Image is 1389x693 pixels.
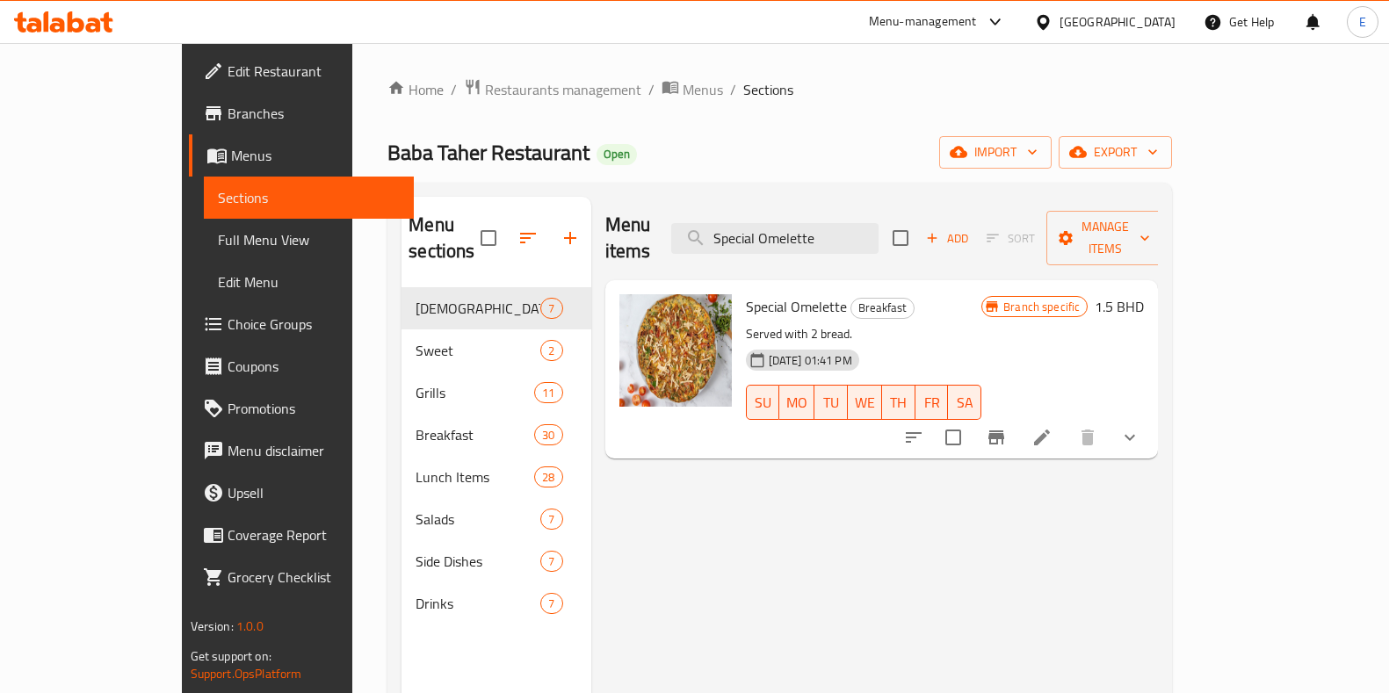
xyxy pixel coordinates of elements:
[683,79,723,100] span: Menus
[402,414,590,456] div: Breakfast30
[402,540,590,582] div: Side Dishes7
[597,147,637,162] span: Open
[534,382,562,403] div: items
[387,133,590,172] span: Baba Taher Restaurant
[451,79,457,100] li: /
[189,514,414,556] a: Coverage Report
[540,298,562,319] div: items
[922,390,942,415] span: FR
[191,645,271,668] span: Get support on:
[541,596,561,612] span: 7
[814,385,848,420] button: TU
[416,509,540,530] span: Salads
[535,385,561,401] span: 11
[1119,427,1140,448] svg: Show Choices
[402,456,590,498] div: Lunch Items28
[889,390,908,415] span: TH
[746,293,847,320] span: Special Omelette
[935,419,972,456] span: Select to update
[1359,12,1366,32] span: E
[597,144,637,165] div: Open
[218,271,400,292] span: Edit Menu
[779,385,814,420] button: MO
[848,385,882,420] button: WE
[743,79,793,100] span: Sections
[402,280,590,632] nav: Menu sections
[189,303,414,345] a: Choice Groups
[191,615,234,638] span: Version:
[541,511,561,528] span: 7
[851,298,914,318] span: Breakfast
[507,217,549,259] span: Sort sections
[850,298,915,319] div: Breakfast
[228,61,400,82] span: Edit Restaurant
[228,567,400,588] span: Grocery Checklist
[919,225,975,252] span: Add item
[236,615,264,638] span: 1.0.0
[540,593,562,614] div: items
[1060,12,1176,32] div: [GEOGRAPHIC_DATA]
[534,466,562,487] div: items
[1031,427,1053,448] a: Edit menu item
[470,220,507,256] span: Select all sections
[671,223,879,254] input: search
[204,261,414,303] a: Edit Menu
[1073,141,1158,163] span: export
[416,298,540,319] div: Iftar
[485,79,641,100] span: Restaurants management
[416,593,540,614] span: Drinks
[1067,416,1109,458] button: delete
[923,228,971,249] span: Add
[541,343,561,359] span: 2
[605,212,651,264] h2: Menu items
[416,466,534,487] span: Lunch Items
[387,78,1172,101] nav: breadcrumb
[228,356,400,377] span: Coupons
[534,424,562,445] div: items
[662,78,723,101] a: Menus
[955,390,974,415] span: SA
[540,509,562,530] div: items
[549,217,591,259] button: Add section
[189,134,414,177] a: Menus
[648,79,655,100] li: /
[540,340,562,361] div: items
[189,430,414,472] a: Menu disclaimer
[416,424,534,445] span: Breakfast
[228,482,400,503] span: Upsell
[228,440,400,461] span: Menu disclaimer
[619,294,732,407] img: Special Omelette
[746,385,780,420] button: SU
[228,103,400,124] span: Branches
[730,79,736,100] li: /
[869,11,977,32] div: Menu-management
[1060,216,1150,260] span: Manage items
[1059,136,1172,169] button: export
[821,390,841,415] span: TU
[416,382,534,403] span: Grills
[754,390,773,415] span: SU
[416,340,540,361] span: Sweet
[975,225,1046,252] span: Select section first
[204,177,414,219] a: Sections
[919,225,975,252] button: Add
[402,582,590,624] div: Drinks7
[228,398,400,419] span: Promotions
[189,345,414,387] a: Coupons
[1095,294,1144,319] h6: 1.5 BHD
[464,78,641,101] a: Restaurants management
[191,662,302,685] a: Support.OpsPlatform
[535,427,561,444] span: 30
[540,551,562,572] div: items
[402,372,590,414] div: Grills11
[786,390,807,415] span: MO
[218,229,400,250] span: Full Menu View
[416,298,540,319] span: [DEMOGRAPHIC_DATA]
[189,50,414,92] a: Edit Restaurant
[204,219,414,261] a: Full Menu View
[953,141,1038,163] span: import
[746,323,982,345] p: Served with 2 bread.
